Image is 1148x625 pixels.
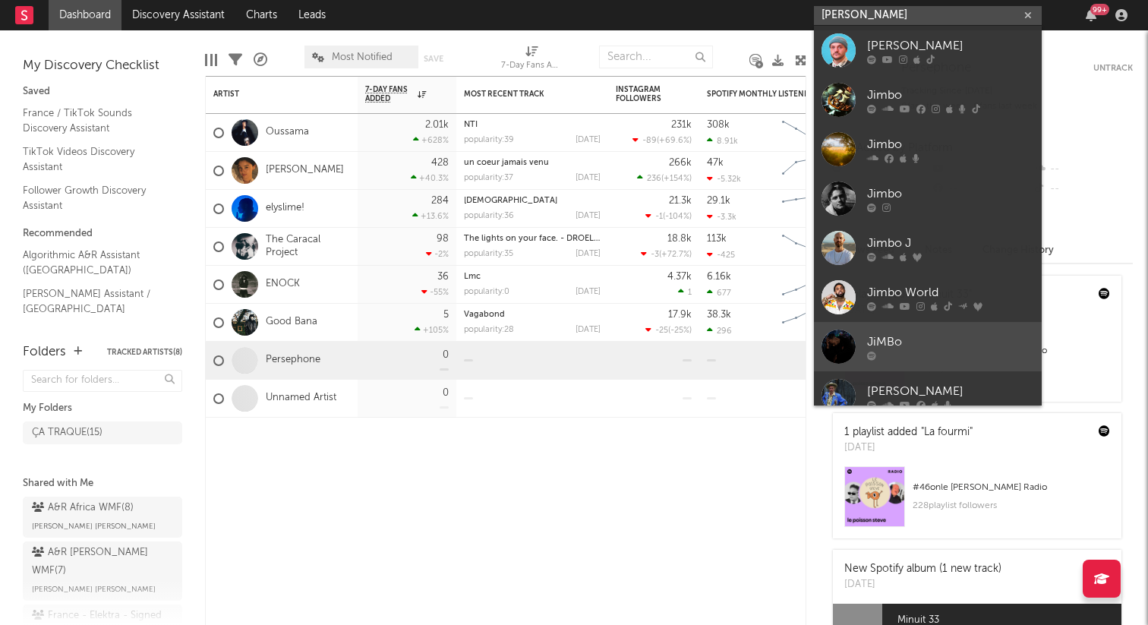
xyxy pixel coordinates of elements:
a: "La fourmi" [921,427,973,437]
div: +13.6 % [412,211,449,221]
div: My Discovery Checklist [23,57,182,75]
span: -1 [655,213,663,221]
div: -425 [707,250,735,260]
a: Follower Growth Discovery Assistant [23,182,167,213]
div: 98 [437,234,449,244]
div: popularity: 35 [464,250,513,258]
svg: Chart title [775,152,844,190]
div: Edit Columns [205,38,217,82]
a: [PERSON_NAME] [266,164,344,177]
div: Jimbo World [867,283,1034,301]
div: 36 [437,272,449,282]
div: 228 playlist followers [913,497,1110,515]
div: My Folders [23,399,182,418]
div: -- [1032,179,1133,199]
div: [DATE] [844,440,973,456]
a: The Caracal Project [266,234,350,260]
div: 284 [431,196,449,206]
div: ÇA TRAQUE ( 15 ) [32,424,102,442]
div: A&R Africa WMF ( 8 ) [32,499,134,517]
div: 38.3k [707,310,731,320]
div: New Spotify album (1 new track) [844,561,1001,577]
div: 308k [707,120,730,130]
button: 99+ [1086,9,1096,21]
a: Jimbo World [814,273,1042,322]
div: Folders [23,343,66,361]
div: The lights on your face. - DROELOE Remix [464,235,601,243]
div: 17.9k [668,310,692,320]
div: 231k [671,120,692,130]
div: A&R Pipeline [254,38,267,82]
div: [DATE] [576,326,601,334]
span: 7-Day Fans Added [365,85,414,103]
div: Jimbo [867,135,1034,153]
div: Shared with Me [23,475,182,493]
div: Filters [229,38,242,82]
a: Jimbo [814,125,1042,174]
a: ÇA TRAQUE(15) [23,421,182,444]
div: +40.3 % [411,173,449,183]
div: -- [1032,159,1133,179]
div: Artist [213,90,327,99]
input: Search... [599,46,713,68]
a: [PERSON_NAME] [814,371,1042,421]
a: Vagabond [464,311,505,319]
span: [PERSON_NAME] [PERSON_NAME] [32,517,156,535]
a: [PERSON_NAME] [814,26,1042,75]
div: [PERSON_NAME] [867,36,1034,55]
div: Spotify Monthly Listeners [707,90,821,99]
div: 8.91k [707,136,738,146]
div: 0 [443,350,449,360]
div: [DATE] [576,212,601,220]
div: JiMBo [867,333,1034,351]
div: Jimbo [867,86,1034,104]
span: +69.6 % [659,137,689,145]
div: Most Recent Track [464,90,578,99]
span: +72.7 % [661,251,689,259]
div: # 46 on le [PERSON_NAME] Radio [913,478,1110,497]
div: 266k [669,158,692,168]
div: +628 % [413,135,449,145]
a: Unnamed Artist [266,392,336,405]
div: 677 [707,288,731,298]
a: Oussama [266,126,309,139]
div: ( ) [637,173,692,183]
a: NTI [464,121,478,129]
a: Lmc [464,273,481,281]
span: Most Notified [332,52,393,62]
div: Lmc [464,273,601,281]
a: France / TikTok Sounds Discovery Assistant [23,105,167,136]
span: -3 [651,251,659,259]
div: 7-Day Fans Added (7-Day Fans Added) [501,57,562,75]
div: popularity: 0 [464,288,509,296]
a: TikTok Videos Discovery Assistant [23,144,167,175]
div: Jimbo [867,185,1034,203]
a: A&R [PERSON_NAME] WMF(7)[PERSON_NAME] [PERSON_NAME] [23,541,182,601]
div: popularity: 28 [464,326,514,334]
div: -55 % [421,287,449,297]
span: -104 % [665,213,689,221]
a: Jimbo [814,174,1042,223]
div: 29.1k [707,196,730,206]
div: ( ) [645,211,692,221]
a: Jimbo [814,75,1042,125]
svg: Chart title [775,304,844,342]
div: 4.37k [667,272,692,282]
div: 47k [707,158,724,168]
button: Tracked Artists(8) [107,349,182,356]
div: -3.3k [707,212,736,222]
div: [DATE] [576,136,601,144]
a: A&R Africa WMF(8)[PERSON_NAME] [PERSON_NAME] [23,497,182,538]
div: fulani [464,197,601,205]
div: [DATE] [576,174,601,182]
div: +105 % [415,325,449,335]
div: Vagabond [464,311,601,319]
div: Jimbo J [867,234,1034,252]
div: [DATE] [576,288,601,296]
div: ( ) [645,325,692,335]
div: -5.32k [707,174,741,184]
a: [DEMOGRAPHIC_DATA] [464,197,557,205]
div: Saved [23,83,182,101]
a: Persephone [266,354,320,367]
input: Search for artists [814,6,1042,25]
